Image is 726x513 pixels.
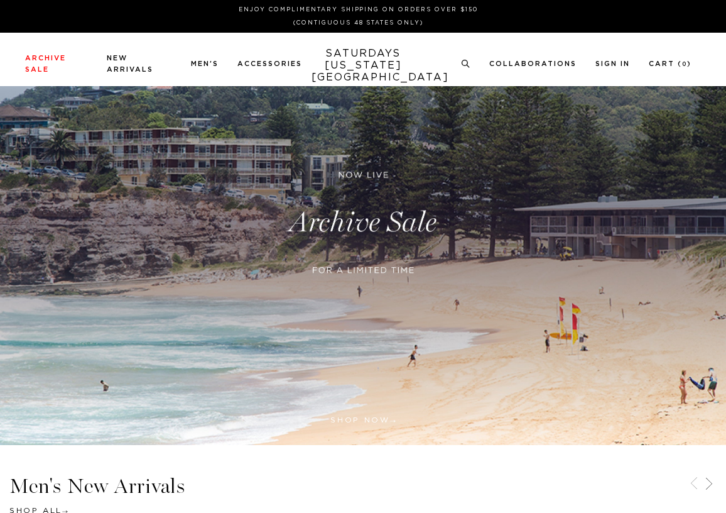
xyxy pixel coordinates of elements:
a: Accessories [237,60,302,67]
a: Men's [191,60,219,67]
small: 0 [682,62,687,67]
a: New Arrivals [107,55,153,73]
a: Collaborations [489,60,577,67]
a: Archive Sale [25,55,66,73]
p: Enjoy Complimentary Shipping on Orders Over $150 [30,5,686,14]
a: SATURDAYS[US_STATE][GEOGRAPHIC_DATA] [312,48,415,84]
h3: Men's New Arrivals [9,476,717,497]
a: Cart (0) [649,60,691,67]
a: Sign In [595,60,630,67]
p: (Contiguous 48 States Only) [30,18,686,28]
